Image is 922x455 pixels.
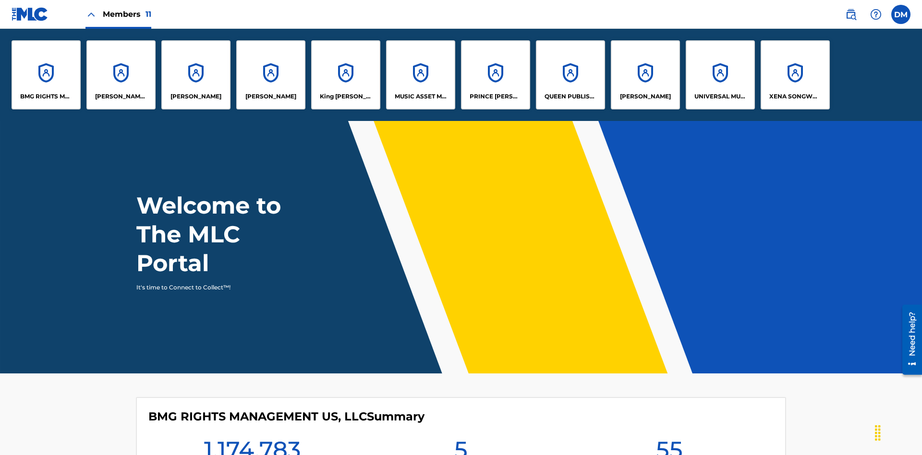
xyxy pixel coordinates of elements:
iframe: Chat Widget [874,409,922,455]
iframe: Resource Center [895,301,922,380]
div: Drag [870,419,886,447]
p: MUSIC ASSET MANAGEMENT (MAM) [395,92,447,101]
h1: Welcome to The MLC Portal [136,191,316,277]
img: MLC Logo [12,7,49,21]
div: Help [866,5,886,24]
a: AccountsQUEEN PUBLISHA [536,40,605,109]
a: AccountsXENA SONGWRITER [761,40,830,109]
a: AccountsBMG RIGHTS MANAGEMENT US, LLC [12,40,81,109]
p: EYAMA MCSINGER [245,92,296,101]
div: User Menu [891,5,910,24]
a: Public Search [841,5,861,24]
p: QUEEN PUBLISHA [545,92,597,101]
p: It's time to Connect to Collect™! [136,283,303,292]
p: UNIVERSAL MUSIC PUB GROUP [694,92,747,101]
p: XENA SONGWRITER [769,92,822,101]
a: AccountsMUSIC ASSET MANAGEMENT (MAM) [386,40,455,109]
img: Close [85,9,97,20]
a: AccountsPRINCE [PERSON_NAME] [461,40,530,109]
h4: BMG RIGHTS MANAGEMENT US, LLC [148,409,425,424]
span: Members [103,9,151,20]
p: PRINCE MCTESTERSON [470,92,522,101]
img: search [845,9,857,20]
a: Accounts[PERSON_NAME] [236,40,305,109]
a: Accounts[PERSON_NAME] [611,40,680,109]
p: ELVIS COSTELLO [170,92,221,101]
p: RONALD MCTESTERSON [620,92,671,101]
span: 11 [146,10,151,19]
a: Accounts[PERSON_NAME] [161,40,230,109]
a: AccountsUNIVERSAL MUSIC PUB GROUP [686,40,755,109]
img: help [870,9,882,20]
p: BMG RIGHTS MANAGEMENT US, LLC [20,92,73,101]
p: King McTesterson [320,92,372,101]
a: AccountsKing [PERSON_NAME] [311,40,380,109]
a: Accounts[PERSON_NAME] SONGWRITER [86,40,156,109]
p: CLEO SONGWRITER [95,92,147,101]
